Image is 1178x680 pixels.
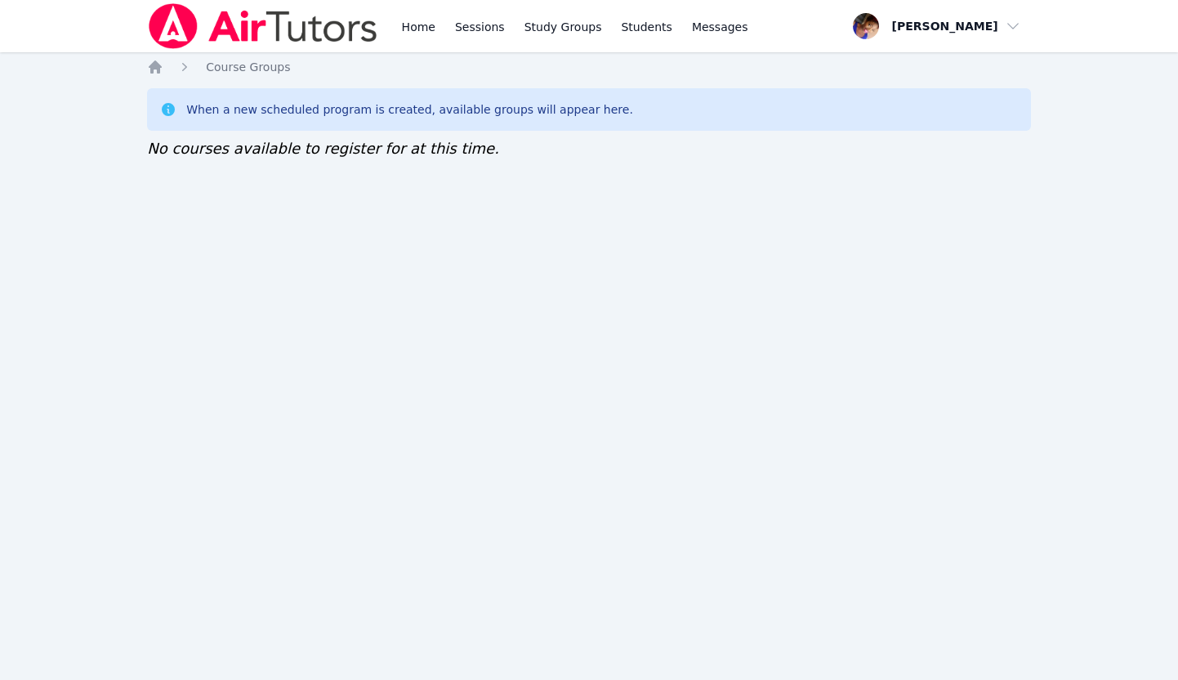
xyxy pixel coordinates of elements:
img: Air Tutors [147,3,378,49]
a: Course Groups [206,59,290,75]
nav: Breadcrumb [147,59,1031,75]
span: No courses available to register for at this time. [147,140,499,157]
span: Messages [692,19,748,35]
div: When a new scheduled program is created, available groups will appear here. [186,101,633,118]
span: Course Groups [206,60,290,74]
